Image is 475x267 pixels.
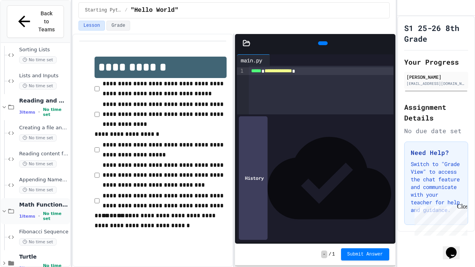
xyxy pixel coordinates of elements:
[19,238,57,246] span: No time set
[411,160,462,214] p: Switch to "Grade View" to access the chat feature and communicate with your teacher for help and ...
[19,82,57,90] span: No time set
[19,186,57,194] span: No time set
[131,6,178,15] span: "Hello World"
[19,73,69,79] span: Lists and Inputs
[19,177,69,183] span: Appending Names and Writing Files
[19,134,57,142] span: No time set
[404,126,468,135] div: No due date set
[411,203,467,236] iframe: chat widget
[3,3,53,49] div: Chat with us now!Close
[347,251,383,257] span: Submit Answer
[406,81,466,86] div: [EMAIL_ADDRESS][DOMAIN_NAME]
[7,5,64,38] button: Back to Teams
[19,214,35,219] span: 1 items
[19,56,57,63] span: No time set
[237,67,245,75] div: 1
[443,236,467,259] iframe: chat widget
[19,125,69,131] span: Creating a file and adding data
[19,97,69,104] span: Reading and Writing Files
[19,229,69,235] span: Fibonacci Sequence
[19,253,69,260] span: Turtle
[43,107,69,117] span: No time set
[329,251,331,257] span: /
[239,116,268,240] div: History
[404,57,468,67] h2: Your Progress
[406,73,466,80] div: [PERSON_NAME]
[237,56,266,64] div: main.py
[19,201,69,208] span: Math Functions and Comparators
[321,251,327,258] span: -
[341,248,389,260] button: Submit Answer
[19,151,69,157] span: Reading content from a file
[404,102,468,123] h2: Assignment Details
[19,110,35,115] span: 3 items
[332,251,335,257] span: 1
[125,7,127,13] span: /
[19,47,69,53] span: Sorting Lists
[78,21,105,31] button: Lesson
[43,211,69,221] span: No time set
[237,54,270,66] div: main.py
[106,21,130,31] button: Grade
[19,160,57,168] span: No time set
[38,109,40,115] span: •
[38,10,55,34] span: Back to Teams
[404,23,468,44] h1: S1 25-26 8th Grade
[411,148,462,157] h3: Need Help?
[38,213,40,219] span: •
[85,7,122,13] span: Starting Python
